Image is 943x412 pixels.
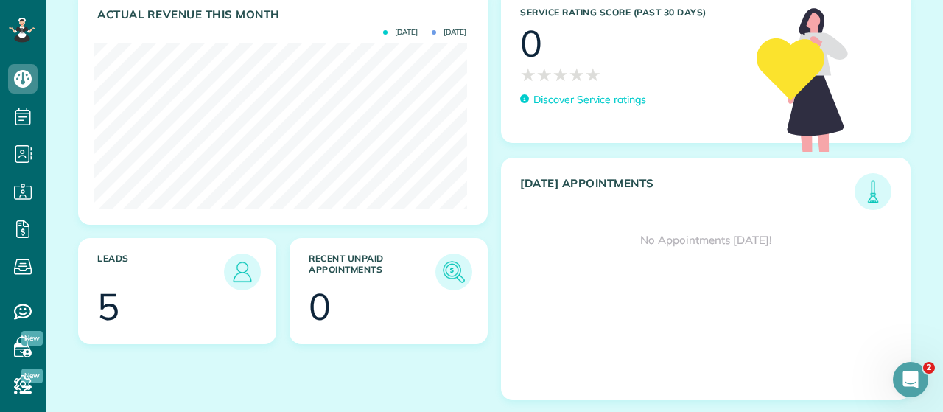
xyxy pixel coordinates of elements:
[439,257,469,287] img: icon_unpaid_appointments-47b8ce3997adf2238b356f14209ab4cced10bd1f174958f3ca8f1d0dd7fffeee.png
[520,25,542,62] div: 0
[893,362,928,397] iframe: Intercom live chat
[97,288,119,325] div: 5
[309,288,331,325] div: 0
[536,62,553,88] span: ★
[520,62,536,88] span: ★
[228,257,257,287] img: icon_leads-1bed01f49abd5b7fead27621c3d59655bb73ed531f8eeb49469d10e621d6b896.png
[533,92,646,108] p: Discover Service ratings
[553,62,569,88] span: ★
[309,254,435,290] h3: Recent unpaid appointments
[97,8,472,21] h3: Actual Revenue this month
[97,254,224,290] h3: Leads
[585,62,601,88] span: ★
[569,62,585,88] span: ★
[858,177,888,206] img: icon_todays_appointments-901f7ab196bb0bea1936b74009e4eb5ffbc2d2711fa7634e0d609ed5ef32b18b.png
[383,29,418,36] span: [DATE]
[502,210,910,270] div: No Appointments [DATE]!
[432,29,466,36] span: [DATE]
[520,7,742,18] h3: Service Rating score (past 30 days)
[520,177,855,210] h3: [DATE] Appointments
[520,92,646,108] a: Discover Service ratings
[923,362,935,374] span: 2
